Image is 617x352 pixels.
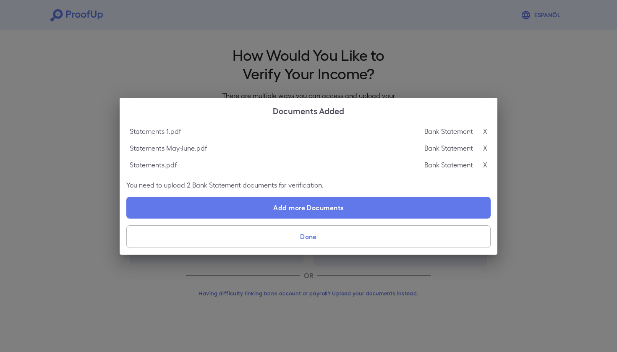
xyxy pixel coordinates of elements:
[424,126,473,136] p: Bank Statement
[483,160,487,170] p: X
[424,160,473,170] p: Bank Statement
[126,225,491,248] button: Done
[483,126,487,136] p: X
[126,197,491,219] label: Add more Documents
[126,180,491,190] p: You need to upload 2 Bank Statement documents for verification.
[130,126,181,136] p: Statements 1.pdf
[120,98,497,123] h2: Documents Added
[130,160,177,170] p: Statements.pdf
[130,143,207,153] p: Statements May-June.pdf
[483,143,487,153] p: X
[424,143,473,153] p: Bank Statement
